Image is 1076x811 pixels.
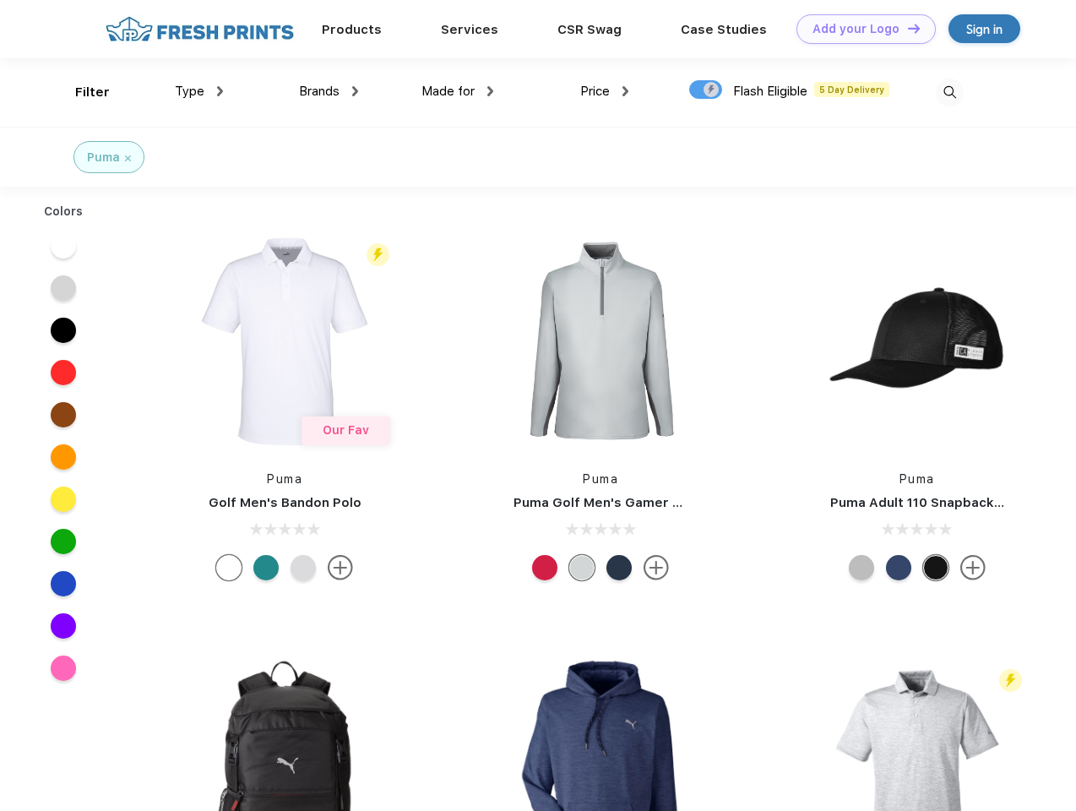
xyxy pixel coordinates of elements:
[532,555,557,580] div: Ski Patrol
[583,472,618,486] a: Puma
[75,83,110,102] div: Filter
[209,495,361,510] a: Golf Men's Bandon Polo
[487,86,493,96] img: dropdown.png
[814,82,889,97] span: 5 Day Delivery
[644,555,669,580] img: more.svg
[267,472,302,486] a: Puma
[514,495,780,510] a: Puma Golf Men's Gamer Golf Quarter-Zip
[622,86,628,96] img: dropdown.png
[216,555,242,580] div: Bright White
[488,229,713,454] img: func=resize&h=266
[125,155,131,161] img: filter_cancel.svg
[101,14,299,44] img: fo%20logo%202.webp
[441,22,498,37] a: Services
[253,555,279,580] div: Green Lagoon
[923,555,948,580] div: Pma Blk with Pma Blk
[31,203,96,220] div: Colors
[87,149,120,166] div: Puma
[886,555,911,580] div: Peacoat with Qut Shd
[322,22,382,37] a: Products
[606,555,632,580] div: Navy Blazer
[557,22,622,37] a: CSR Swag
[948,14,1020,43] a: Sign in
[367,243,389,266] img: flash_active_toggle.svg
[908,24,920,33] img: DT
[999,669,1022,692] img: flash_active_toggle.svg
[217,86,223,96] img: dropdown.png
[299,84,340,99] span: Brands
[960,555,986,580] img: more.svg
[812,22,899,36] div: Add your Logo
[733,84,807,99] span: Flash Eligible
[580,84,610,99] span: Price
[352,86,358,96] img: dropdown.png
[936,79,964,106] img: desktop_search.svg
[421,84,475,99] span: Made for
[172,229,397,454] img: func=resize&h=266
[328,555,353,580] img: more.svg
[849,555,874,580] div: Quarry with Brt Whit
[291,555,316,580] div: High Rise
[966,19,1003,39] div: Sign in
[323,423,369,437] span: Our Fav
[175,84,204,99] span: Type
[569,555,595,580] div: High Rise
[899,472,935,486] a: Puma
[805,229,1030,454] img: func=resize&h=266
